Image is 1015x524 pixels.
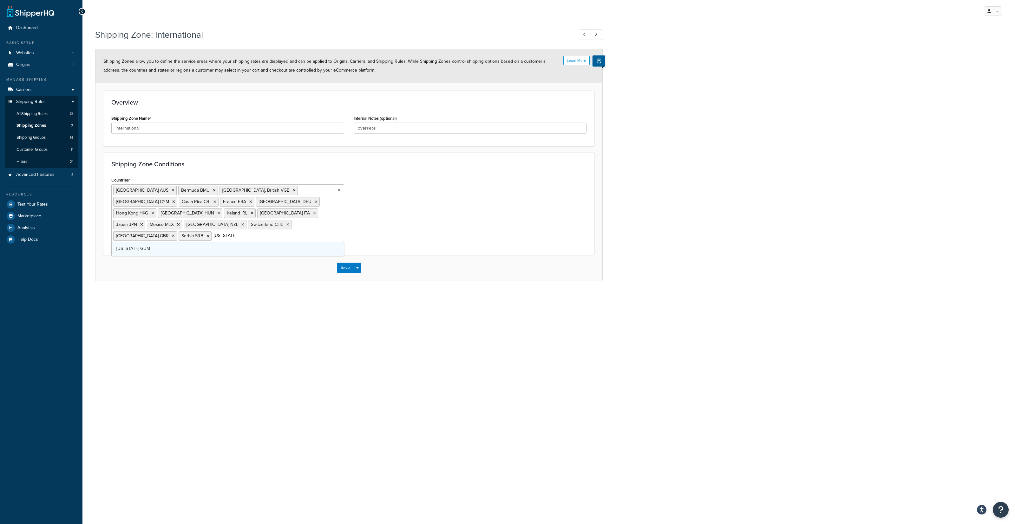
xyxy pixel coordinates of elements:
label: Countries [111,178,130,183]
span: [GEOGRAPHIC_DATA] CYM [116,198,169,205]
span: Ireland IRL [227,210,247,216]
span: 11 [71,147,73,152]
span: All Shipping Rules [16,111,48,117]
li: Origins [5,59,78,71]
img: tab_domain_overview_orange.svg [18,40,23,45]
a: Websites1 [5,47,78,59]
span: Websites [16,50,34,56]
span: Serbia SRB [181,233,203,239]
button: Save [337,263,354,273]
div: Domain: [DOMAIN_NAME] [16,16,70,22]
a: Help Docs [5,234,78,245]
img: website_grey.svg [10,16,15,22]
span: Shipping Rules [16,99,46,105]
span: 7 [71,123,73,128]
span: Costa Rica CRI [182,198,210,205]
span: Mexico MEX [150,221,174,228]
a: Customer Groups11 [5,144,78,156]
img: logo_orange.svg [10,10,15,15]
span: 1 [72,62,74,67]
a: Marketplace [5,210,78,222]
a: Filters21 [5,156,78,168]
a: Previous Record [579,29,591,40]
li: Websites [5,47,78,59]
span: Advanced Features [16,172,55,177]
span: [GEOGRAPHIC_DATA] HUN [161,210,214,216]
div: Manage Shipping [5,77,78,82]
span: 3 [71,172,74,177]
span: Help Docs [17,237,38,242]
a: Shipping Groups14 [5,132,78,144]
span: Filters [16,159,27,164]
a: [US_STATE] GUM [112,242,344,256]
span: [GEOGRAPHIC_DATA] ITA [260,210,310,216]
span: Customer Groups [16,147,48,152]
span: France FRA [223,198,246,205]
span: Test Your Rates [17,202,48,207]
img: tab_keywords_by_traffic_grey.svg [64,40,69,45]
a: AllShipping Rules13 [5,108,78,120]
li: Advanced Features [5,169,78,181]
a: Origins1 [5,59,78,71]
span: Shipping Zones allow you to define the service areas where your shipping rates are displayed and ... [103,58,546,73]
li: Customer Groups [5,144,78,156]
span: [US_STATE] GUM [116,245,150,252]
span: Switzerland CHE [251,221,283,228]
a: Advanced Features3 [5,169,78,181]
a: Shipping Rules [5,96,78,108]
li: Shipping Rules [5,96,78,168]
label: Shipping Zone Name [111,116,151,121]
button: Open Resource Center [993,502,1009,518]
a: Dashboard [5,22,78,34]
div: Basic Setup [5,40,78,46]
li: Shipping Groups [5,132,78,144]
h3: Shipping Zone Conditions [111,161,586,168]
label: Internal Notes (optional) [354,116,397,121]
a: Next Record [591,29,603,40]
span: 14 [70,135,73,140]
span: Hong Kong HKG [116,210,148,216]
a: Carriers [5,84,78,96]
div: v 4.0.25 [18,10,31,15]
span: [GEOGRAPHIC_DATA], British VGB [222,187,290,194]
h1: Shipping Zone: International [95,29,567,41]
span: 21 [70,159,73,164]
span: Carriers [16,87,32,93]
span: 13 [70,111,73,117]
a: Test Your Rates [5,199,78,210]
span: [GEOGRAPHIC_DATA] GBR [116,233,169,239]
li: Shipping Zones [5,120,78,131]
div: Resources [5,192,78,197]
span: Dashboard [16,25,38,31]
span: Analytics [17,225,35,231]
button: Show Help Docs [593,55,605,67]
span: Marketplace [17,214,41,219]
span: Shipping Groups [16,135,46,140]
span: [GEOGRAPHIC_DATA] NZL [187,221,238,228]
div: Keywords by Traffic [71,41,105,45]
li: Filters [5,156,78,168]
span: Shipping Zones [16,123,46,128]
span: [GEOGRAPHIC_DATA] DEU [259,198,311,205]
button: Learn More [563,56,590,65]
h3: Overview [111,99,586,106]
a: Shipping Zones7 [5,120,78,131]
div: Domain Overview [25,41,57,45]
span: Bermuda BMU [181,187,210,194]
span: 1 [72,50,74,56]
a: Analytics [5,222,78,233]
span: [GEOGRAPHIC_DATA] AUS [116,187,168,194]
span: Japan JPN [116,221,137,228]
span: Origins [16,62,30,67]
